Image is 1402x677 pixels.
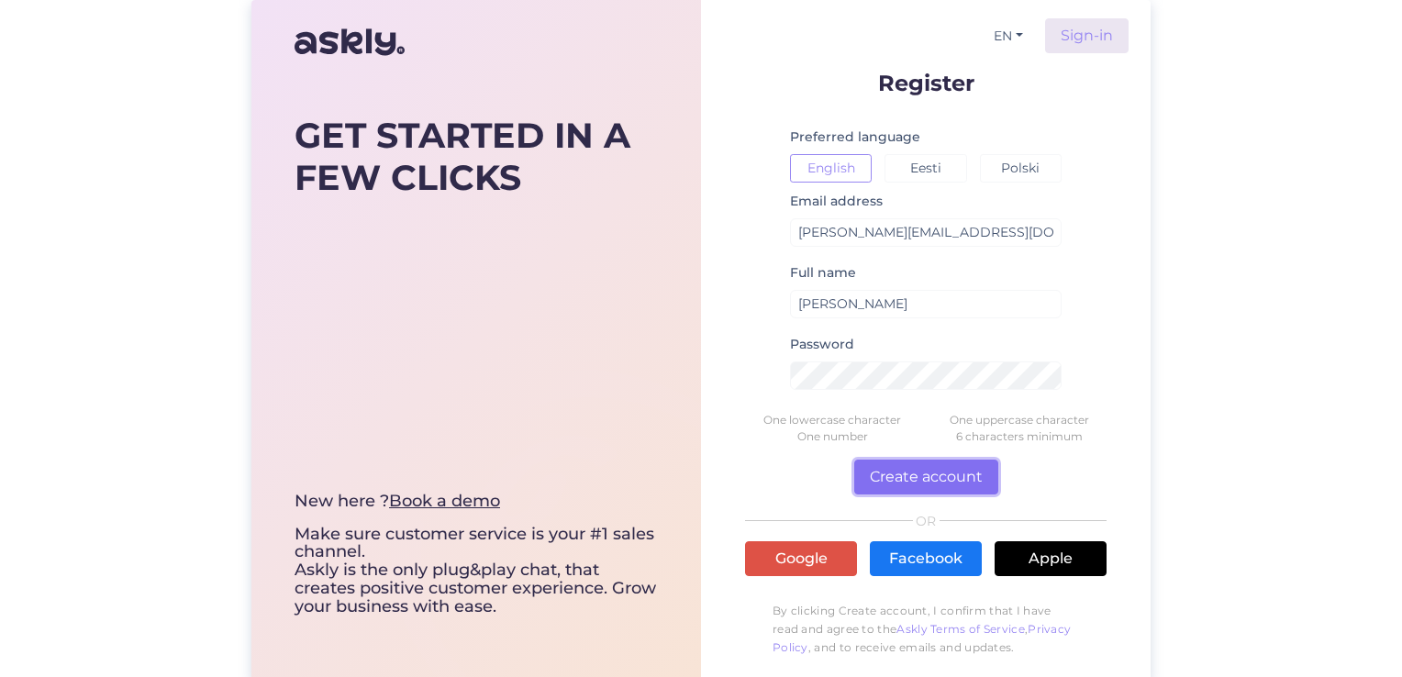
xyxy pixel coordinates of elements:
label: Preferred language [790,128,920,147]
span: OR [913,515,940,527]
div: GET STARTED IN A FEW CLICKS [295,115,658,198]
button: Eesti [885,154,966,183]
div: One number [739,428,926,445]
label: Password [790,335,854,354]
div: Make sure customer service is your #1 sales channel. Askly is the only plug&play chat, that creat... [295,493,658,616]
p: By clicking Create account, I confirm that I have read and agree to the , , and to receive emails... [745,593,1107,666]
a: Book a demo [389,491,500,511]
div: One uppercase character [926,412,1113,428]
a: Sign-in [1045,18,1129,53]
div: One lowercase character [739,412,926,428]
input: Enter email [790,218,1062,247]
button: EN [986,23,1030,50]
a: Askly Terms of Service [896,622,1025,636]
a: Google [745,541,857,576]
button: English [790,154,872,183]
label: Email address [790,192,883,211]
label: Full name [790,263,856,283]
button: Create account [854,460,998,494]
p: Register [745,72,1107,94]
a: Privacy Policy [773,622,1071,654]
div: New here ? [295,493,658,511]
img: Askly [295,20,405,64]
a: Facebook [870,541,982,576]
button: Polski [980,154,1062,183]
input: Full name [790,290,1062,318]
a: Apple [995,541,1107,576]
div: 6 characters minimum [926,428,1113,445]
